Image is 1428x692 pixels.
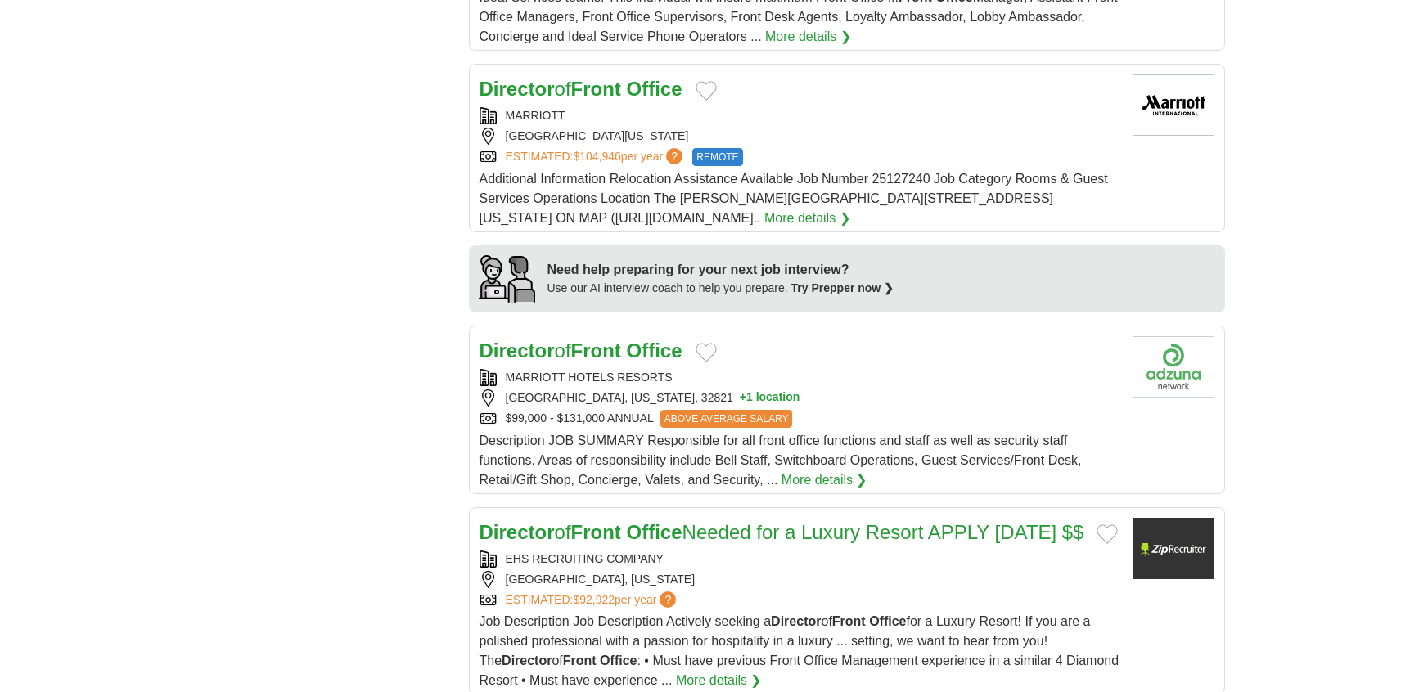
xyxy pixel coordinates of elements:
strong: Director [480,78,555,100]
div: EHS RECRUITING COMPANY [480,550,1119,568]
strong: Front [571,78,621,100]
div: Need help preparing for your next job interview? [547,260,894,280]
span: Additional Information Relocation Assistance Available Job Number 25127240 Job Category Rooms & G... [480,172,1108,225]
span: $104,946 [573,150,620,163]
strong: Office [600,654,637,667]
strong: Director [771,614,821,628]
strong: Director [480,339,555,362]
strong: Director [502,654,552,667]
span: ABOVE AVERAGE SALARY [660,410,793,428]
div: Use our AI interview coach to help you prepare. [547,280,894,297]
a: Try Prepper now ❯ [791,281,894,294]
button: Add to favorite jobs [696,81,717,101]
strong: Director [480,521,555,543]
span: Description JOB SUMMARY Responsible for all front office functions and staff as well as security ... [480,434,1082,487]
img: Company logo [1133,336,1214,398]
span: + [740,389,746,407]
strong: Office [627,78,682,100]
img: Company logo [1133,518,1214,579]
span: ? [660,591,676,608]
a: DirectorofFront OfficeNeeded for a Luxury Resort APPLY [DATE] $$ [480,521,1084,543]
span: $92,922 [573,593,615,606]
a: DirectorofFront Office [480,78,682,100]
a: More details ❯ [764,209,850,228]
strong: Front [571,339,621,362]
div: [GEOGRAPHIC_DATA], [US_STATE] [480,571,1119,588]
strong: Front [563,654,597,667]
strong: Office [627,339,682,362]
a: More details ❯ [765,27,851,47]
button: Add to favorite jobs [1097,524,1118,544]
a: More details ❯ [782,470,867,490]
strong: Front [832,614,866,628]
span: ? [666,148,682,164]
a: More details ❯ [676,671,762,690]
strong: Office [869,614,906,628]
button: +1 location [740,389,800,407]
a: ESTIMATED:$92,922per year? [506,591,680,609]
span: REMOTE [692,148,742,166]
strong: Office [627,521,682,543]
div: [GEOGRAPHIC_DATA], [US_STATE], 32821 [480,389,1119,407]
div: MARRIOTT HOTELS RESORTS [480,369,1119,386]
a: ESTIMATED:$104,946per year? [506,148,687,166]
strong: Front [571,521,621,543]
img: Marriott International logo [1133,74,1214,136]
div: [GEOGRAPHIC_DATA][US_STATE] [480,128,1119,145]
a: DirectorofFront Office [480,339,682,362]
div: $99,000 - $131,000 ANNUAL [480,410,1119,428]
a: MARRIOTT [506,109,565,122]
span: Job Description Job Description Actively seeking a of for a Luxury Resort! If you are a polished ... [480,614,1119,687]
button: Add to favorite jobs [696,343,717,362]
